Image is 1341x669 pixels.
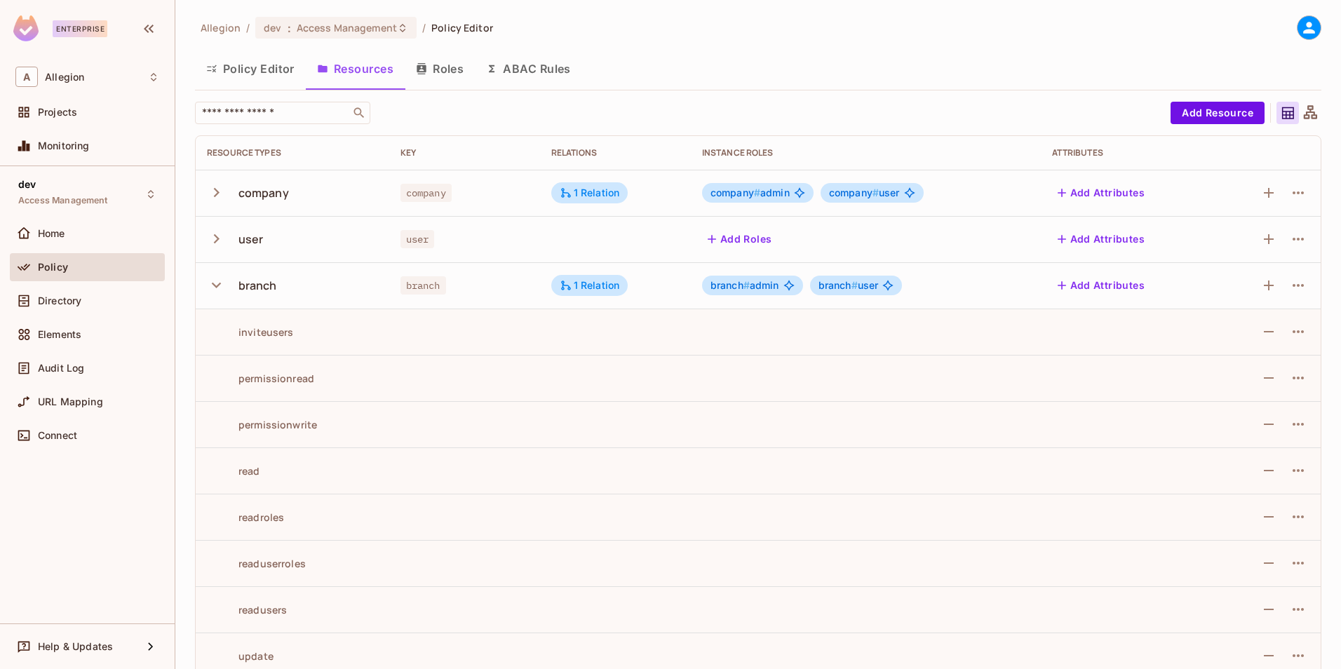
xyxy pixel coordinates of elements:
div: read [207,464,260,478]
span: Connect [38,430,77,441]
div: user [238,231,264,247]
span: Monitoring [38,140,90,151]
span: Directory [38,295,81,306]
div: Attributes [1052,147,1203,158]
div: 1 Relation [560,187,620,199]
button: ABAC Rules [475,51,582,86]
div: company [238,185,289,201]
div: 1 Relation [560,279,620,292]
span: # [872,187,879,198]
span: Audit Log [38,363,84,374]
button: Add Resource [1171,102,1265,124]
span: URL Mapping [38,396,103,407]
div: Relations [551,147,680,158]
div: permissionwrite [207,418,317,431]
div: readusers [207,603,287,616]
div: readuserroles [207,557,306,570]
li: / [422,21,426,34]
button: Roles [405,51,475,86]
div: Resource Types [207,147,378,158]
div: branch [238,278,277,293]
span: company [829,187,879,198]
span: A [15,67,38,87]
span: dev [18,179,36,190]
span: branch [818,279,858,291]
span: Projects [38,107,77,118]
img: SReyMgAAAABJRU5ErkJggg== [13,15,39,41]
span: dev [264,21,281,34]
button: Policy Editor [195,51,306,86]
div: Enterprise [53,20,107,37]
span: Policy [38,262,68,273]
button: Resources [306,51,405,86]
span: # [743,279,750,291]
span: # [754,187,760,198]
span: user [829,187,900,198]
span: company [710,187,760,198]
span: : [287,22,292,34]
span: Home [38,228,65,239]
span: the active workspace [201,21,241,34]
span: admin [710,187,790,198]
span: user [400,230,435,248]
div: Key [400,147,529,158]
span: Workspace: Allegion [45,72,84,83]
span: Access Management [18,195,108,206]
div: inviteusers [207,325,294,339]
div: permissionread [207,372,314,385]
span: branch [400,276,446,295]
div: update [207,649,274,663]
span: admin [710,280,779,291]
span: Help & Updates [38,641,113,652]
li: / [246,21,250,34]
div: readroles [207,511,284,524]
span: company [400,184,452,202]
span: Policy Editor [431,21,493,34]
button: Add Attributes [1052,182,1151,204]
span: # [851,279,858,291]
button: Add Attributes [1052,274,1151,297]
button: Add Attributes [1052,228,1151,250]
span: user [818,280,879,291]
button: Add Roles [702,228,778,250]
span: Access Management [297,21,397,34]
span: branch [710,279,750,291]
div: Instance roles [702,147,1030,158]
span: Elements [38,329,81,340]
